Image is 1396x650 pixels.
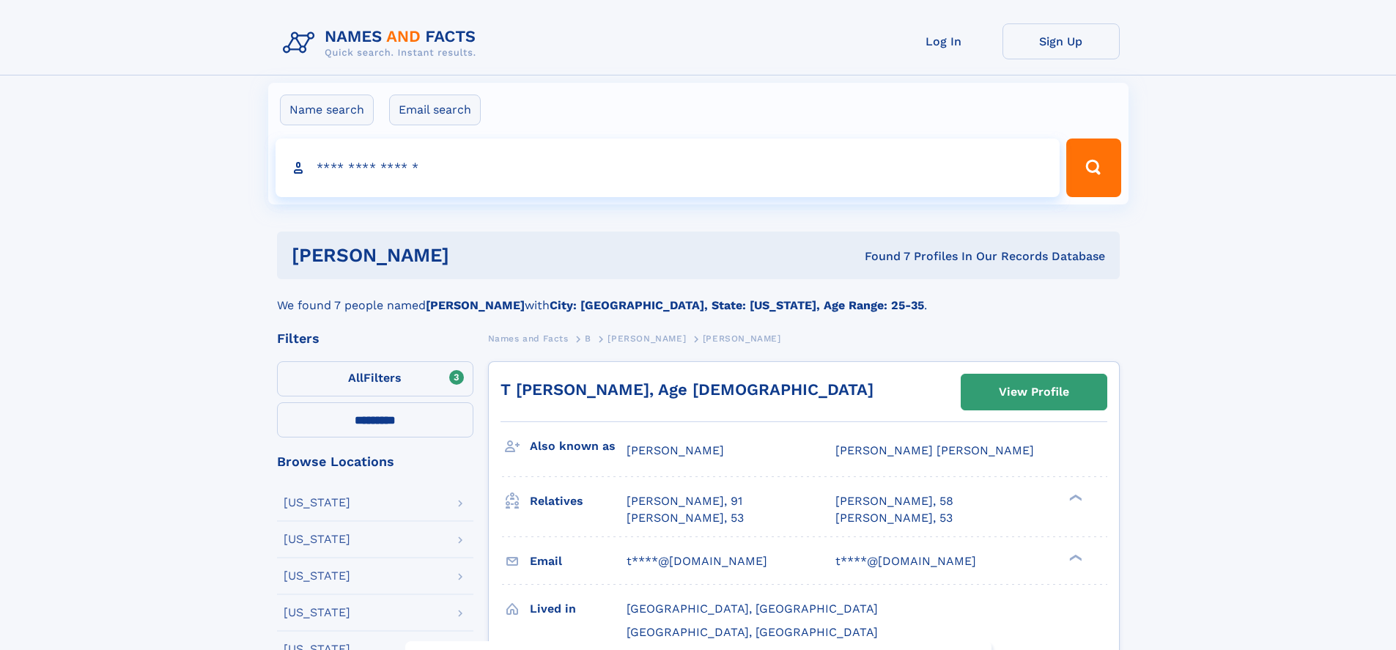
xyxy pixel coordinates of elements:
[389,95,481,125] label: Email search
[1066,493,1083,503] div: ❯
[703,333,781,344] span: [PERSON_NAME]
[550,298,924,312] b: City: [GEOGRAPHIC_DATA], State: [US_STATE], Age Range: 25-35
[585,333,591,344] span: B
[277,279,1120,314] div: We found 7 people named with .
[348,371,363,385] span: All
[627,443,724,457] span: [PERSON_NAME]
[999,375,1069,409] div: View Profile
[1066,139,1120,197] button: Search Button
[277,361,473,396] label: Filters
[426,298,525,312] b: [PERSON_NAME]
[276,139,1060,197] input: search input
[530,434,627,459] h3: Also known as
[607,333,686,344] span: [PERSON_NAME]
[284,533,350,545] div: [US_STATE]
[292,246,657,265] h1: [PERSON_NAME]
[530,549,627,574] h3: Email
[835,493,953,509] a: [PERSON_NAME], 58
[501,380,874,399] a: T [PERSON_NAME], Age [DEMOGRAPHIC_DATA]
[530,597,627,621] h3: Lived in
[277,23,488,63] img: Logo Names and Facts
[1066,553,1083,562] div: ❯
[835,443,1034,457] span: [PERSON_NAME] [PERSON_NAME]
[627,510,744,526] a: [PERSON_NAME], 53
[284,570,350,582] div: [US_STATE]
[835,510,953,526] a: [PERSON_NAME], 53
[488,329,569,347] a: Names and Facts
[280,95,374,125] label: Name search
[284,607,350,618] div: [US_STATE]
[961,374,1107,410] a: View Profile
[277,455,473,468] div: Browse Locations
[657,248,1105,265] div: Found 7 Profiles In Our Records Database
[627,602,878,616] span: [GEOGRAPHIC_DATA], [GEOGRAPHIC_DATA]
[627,625,878,639] span: [GEOGRAPHIC_DATA], [GEOGRAPHIC_DATA]
[627,493,742,509] a: [PERSON_NAME], 91
[585,329,591,347] a: B
[277,332,473,345] div: Filters
[284,497,350,509] div: [US_STATE]
[607,329,686,347] a: [PERSON_NAME]
[1002,23,1120,59] a: Sign Up
[530,489,627,514] h3: Relatives
[885,23,1002,59] a: Log In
